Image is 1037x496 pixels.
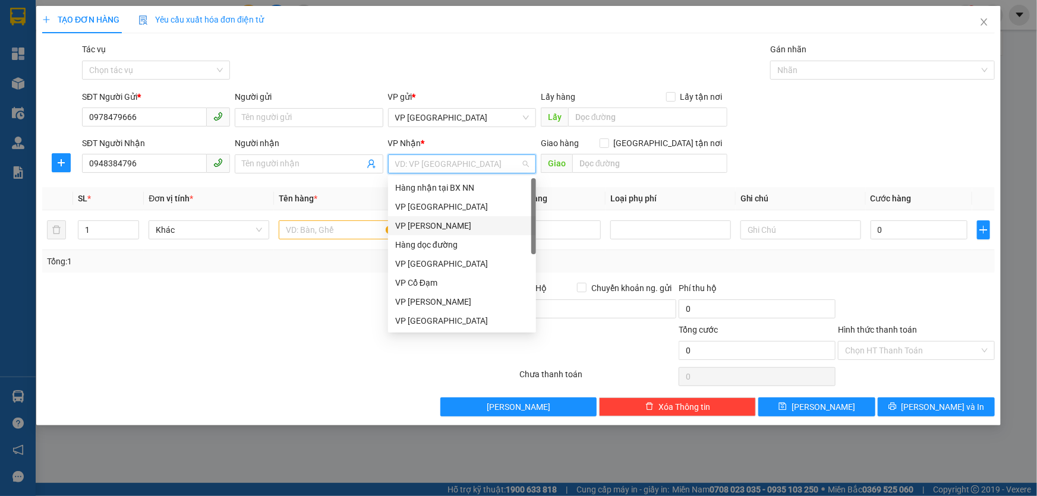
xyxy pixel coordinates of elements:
label: Gán nhãn [770,45,806,54]
span: VP Nhận [388,138,421,148]
span: Đơn vị tính [149,194,193,203]
div: VP Xuân Giang [388,311,536,330]
div: VP [GEOGRAPHIC_DATA] [395,314,529,327]
span: phone [213,158,223,168]
div: Hàng dọc đường [395,238,529,251]
span: phone [213,112,223,121]
span: Tổng cước [679,325,718,334]
div: VP Mỹ Đình [388,197,536,216]
div: VP [PERSON_NAME] [395,219,529,232]
div: VP Hoàng Liệt [388,216,536,235]
img: icon [138,15,148,25]
button: delete [47,220,66,239]
div: VP gửi [388,90,536,103]
span: user-add [367,159,376,169]
span: delete [645,402,654,412]
span: [PERSON_NAME] [792,400,855,413]
div: VP Cổ Đạm [388,273,536,292]
span: [PERSON_NAME] và In [902,400,985,413]
span: plus [52,158,70,168]
div: SĐT Người Gửi [82,90,230,103]
div: Tổng: 1 [47,255,401,268]
input: Ghi Chú [740,220,861,239]
div: VP Cương Gián [388,292,536,311]
span: Tên hàng [279,194,317,203]
button: plus [977,220,990,239]
div: Hàng nhận tại BX NN [388,178,536,197]
div: Người gửi [235,90,383,103]
input: Dọc đường [572,154,727,173]
span: Lấy [541,108,568,127]
span: Lấy tận nơi [676,90,727,103]
div: Phí thu hộ [679,282,836,299]
span: [PERSON_NAME] [487,400,550,413]
div: VP [PERSON_NAME] [395,295,529,308]
span: printer [888,402,897,412]
div: Chưa thanh toán [519,368,678,388]
input: 0 [504,220,601,239]
button: [PERSON_NAME] [440,397,597,416]
div: Hàng dọc đường [388,235,536,254]
span: Giao hàng [541,138,579,148]
button: plus [52,153,71,172]
span: Khác [156,221,262,239]
span: Giao [541,154,572,173]
span: Cước hàng [871,194,912,203]
span: Chuyển khoản ng. gửi [587,282,676,295]
button: printer[PERSON_NAME] và In [878,397,995,416]
span: SL [78,194,87,203]
span: save [778,402,787,412]
button: Close [967,6,1001,39]
span: [GEOGRAPHIC_DATA] tận nơi [609,137,727,150]
span: plus [978,225,989,235]
input: VD: Bàn, Ghế [279,220,399,239]
span: Xóa Thông tin [658,400,710,413]
div: VP [GEOGRAPHIC_DATA] [395,200,529,213]
div: VP [GEOGRAPHIC_DATA] [395,257,529,270]
span: plus [42,15,51,24]
div: Người nhận [235,137,383,150]
button: deleteXóa Thông tin [599,397,756,416]
span: Lấy hàng [541,92,575,102]
div: VP Cổ Đạm [395,276,529,289]
label: Tác vụ [82,45,106,54]
span: close [979,17,989,27]
div: Hàng nhận tại BX NN [395,181,529,194]
button: save[PERSON_NAME] [758,397,875,416]
div: SĐT Người Nhận [82,137,230,150]
label: Hình thức thanh toán [838,325,917,334]
div: VP Hà Đông [388,254,536,273]
span: Yêu cầu xuất hóa đơn điện tử [138,15,264,24]
input: Dọc đường [568,108,727,127]
span: TẠO ĐƠN HÀNG [42,15,119,24]
span: VP Xuân Giang [395,109,529,127]
th: Loại phụ phí [606,187,736,210]
th: Ghi chú [736,187,866,210]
